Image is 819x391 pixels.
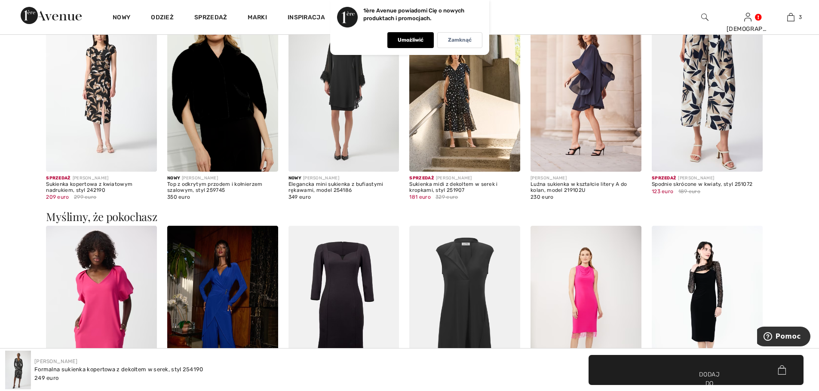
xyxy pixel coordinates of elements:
[194,14,227,23] a: Sprzedaż
[363,7,464,21] font: 1ère Avenue powiadomi Cię o nowych produktach i promocjach.
[303,176,339,181] font: [PERSON_NAME]
[531,194,553,200] font: 230 euro
[248,14,267,21] font: Marki
[34,375,58,381] font: 249 euro
[5,351,31,389] img: Formalna sukienka kopertowa z dekoltem w serek, styl 254190
[448,37,472,43] font: Zamknąć
[167,181,263,193] font: Top z odkrytym przodem i kołnierzem szalowym, styl 259745
[113,14,130,23] a: Nowy
[744,13,752,21] a: Zalogować się
[167,176,180,181] font: Nowy
[74,194,96,200] font: 299 euro
[288,176,301,181] font: Nowy
[652,181,752,187] font: Spodnie skrócone w kwiaty, styl 251072
[770,12,812,22] a: 3
[288,194,311,200] font: 349 euro
[288,181,383,193] font: Elegancka mini sukienka z bufiastymi rękawami, model 254186
[46,209,157,224] font: Myślimy, że pokochasz
[409,6,520,172] img: Sukienka midi z dekoltem w serek i kropkami, styl 251907
[73,176,109,181] font: [PERSON_NAME]
[787,12,794,22] img: Moja torba
[436,176,472,181] font: [PERSON_NAME]
[531,181,627,193] font: Luźna sukienka w kształcie litery A do kolan, model 219102U
[46,194,69,200] font: 209 euro
[248,14,267,23] a: Marki
[167,194,190,200] font: 350 euro
[652,176,676,181] font: Sprzedaż
[652,6,763,172] img: Spodnie skrócone w kwiaty, styl 251072
[799,14,802,20] font: 3
[46,181,132,193] font: Sukienka kopertowa z kwiatowym nadrukiem, styl 242190
[652,188,673,194] font: 123 euro
[113,14,130,21] font: Nowy
[21,7,82,24] img: Aleja 1ère
[398,37,423,43] font: Umożliwić
[167,6,278,172] img: Top z odkrytym przodem i kołnierzem szalowym, styl 259745
[409,194,430,200] font: 181 euro
[531,6,641,172] img: Luźna sukienka w kształcie litery A do kolan, model 219102U
[288,14,325,21] font: Inspiracja
[409,181,497,193] font: Sukienka midi z dekoltem w serek i kropkami, styl 251907
[182,176,218,181] font: [PERSON_NAME]
[46,176,71,181] font: Sprzedaż
[194,14,227,21] font: Sprzedaż
[701,12,709,22] img: wyszukaj na stronie internetowej
[151,14,174,23] a: Odzież
[531,176,567,181] font: [PERSON_NAME]
[778,365,786,375] img: Bag.svg
[436,194,458,200] font: 329 euro
[46,6,157,172] img: Sukienka kopertowa z kwiatowym nadrukiem, styl 242190
[288,6,399,172] img: Elegancka mini sukienka z bufiastymi rękawami, model 254186
[678,188,700,194] font: 189 euro
[409,176,434,181] font: Sprzedaż
[744,12,752,22] img: Moje informacje
[151,14,174,21] font: Odzież
[727,25,795,33] font: [DEMOGRAPHIC_DATA]
[34,366,203,373] font: Formalna sukienka kopertowa z dekoltem w serek, styl 254190
[678,176,714,181] font: [PERSON_NAME]
[757,327,810,348] iframe: Otwiera widżet, w którym można znaleźć więcej informacji
[34,358,77,364] a: [PERSON_NAME]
